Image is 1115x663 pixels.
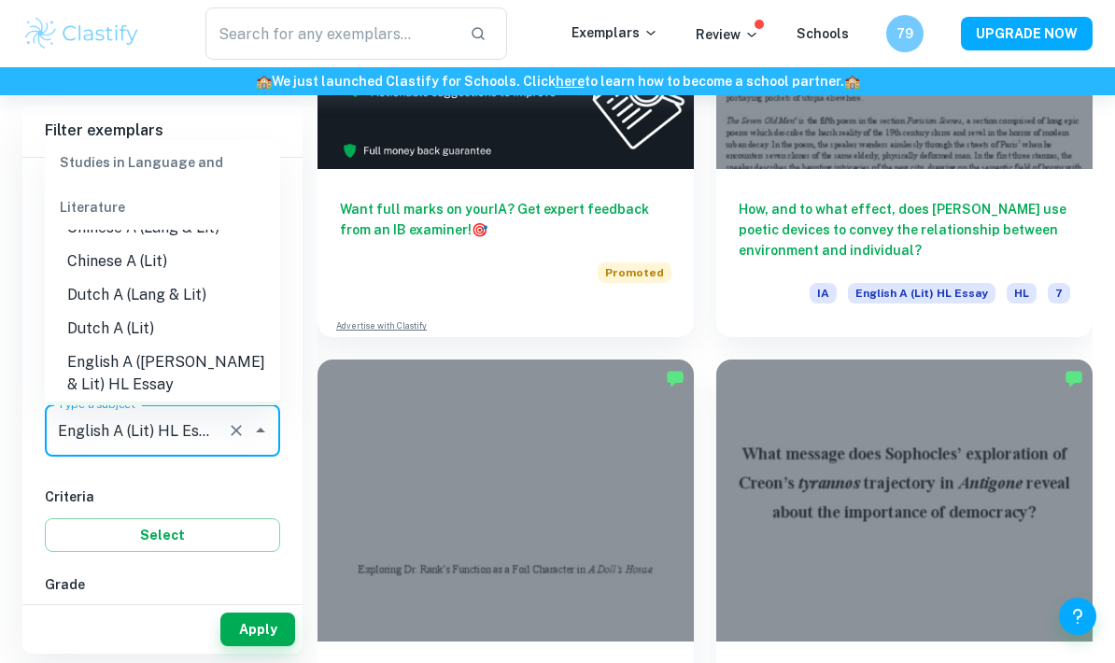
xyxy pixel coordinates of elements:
input: Search for any exemplars... [205,7,455,60]
p: Exemplars [572,22,658,43]
span: HL [1007,283,1037,303]
li: Dutch A (Lang & Lit) [45,278,280,312]
h6: We just launched Clastify for Schools. Click to learn how to become a school partner. [4,71,1111,92]
span: Promoted [598,262,671,283]
button: UPGRADE NOW [961,17,1093,50]
button: Select [45,518,280,552]
a: here [556,74,585,89]
img: Marked [1065,369,1083,388]
h6: Filter exemplars [22,105,303,157]
h6: Want full marks on your IA ? Get expert feedback from an IB examiner! [340,199,671,240]
span: English A (Lit) HL Essay [848,283,995,303]
h6: 79 [895,23,916,44]
button: Apply [220,613,295,646]
span: 7 [1048,283,1070,303]
a: Schools [797,26,849,41]
span: 🏫 [256,74,272,89]
button: Clear [223,417,249,444]
li: English A ([PERSON_NAME] & Lit) HL Essay [45,346,280,402]
h6: Grade [45,574,280,595]
li: Chinese A (Lit) [45,245,280,278]
button: Help and Feedback [1059,598,1096,635]
div: Studies in Language and Literature [45,140,280,230]
a: Advertise with Clastify [336,319,427,332]
img: Clastify logo [22,15,141,52]
h6: How, and to what effect, does [PERSON_NAME] use poetic devices to convey the relationship between... [739,199,1070,261]
span: IA [810,283,837,303]
button: 79 [886,15,924,52]
li: English A (Lit) HL Essay [45,402,280,435]
span: 🎯 [472,222,487,237]
h6: Criteria [45,487,280,507]
img: Marked [666,369,685,388]
button: Close [247,417,274,444]
p: Review [696,24,759,45]
li: Dutch A (Lit) [45,312,280,346]
span: 🏫 [844,74,860,89]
